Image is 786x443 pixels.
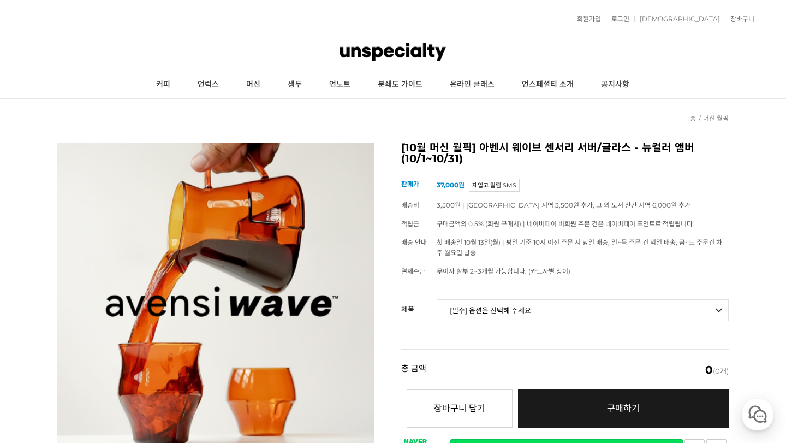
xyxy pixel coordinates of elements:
strong: 37,000원 [437,181,465,189]
h2: [10월 머신 월픽] 아벤시 웨이브 센서리 서버/글라스 - 뉴컬러 앰버 (10/1~10/31) [401,143,729,164]
a: 로그인 [606,16,629,22]
a: 공지사항 [587,71,643,98]
a: 구매하기 [518,389,729,428]
span: (0개) [705,364,729,375]
a: 언스페셜티 소개 [508,71,587,98]
span: 배송 안내 [401,238,427,246]
a: 커피 [142,71,184,98]
button: 장바구니 담기 [407,389,513,428]
th: 제품 [401,292,437,317]
a: 분쇄도 가이드 [364,71,436,98]
span: 배송비 [401,201,419,209]
img: 언스페셜티 몰 [340,36,446,68]
span: 판매가 [401,180,419,188]
span: 무이자 할부 2~3개월 가능합니다. (카드사별 상이) [437,267,570,275]
span: 구매하기 [607,403,640,414]
span: 구매금액의 0.5% (회원 구매시) | 네이버페이 비회원 주문 건은 네이버페이 포인트로 적립됩니다. [437,220,694,228]
a: 홈 [690,114,696,122]
a: 머신 [233,71,274,98]
span: 첫 배송일 10월 13일(월) | 평일 기준 10시 이전 주문 시 당일 배송, 일~목 주문 건 익일 배송, 금~토 주문건 차주 월요일 발송 [437,238,722,257]
a: [DEMOGRAPHIC_DATA] [634,16,720,22]
a: 온라인 클래스 [436,71,508,98]
em: 0 [705,363,713,376]
a: 장바구니 [725,16,754,22]
span: 적립금 [401,220,419,228]
span: 결제수단 [401,267,425,275]
span: 3,500원 | [GEOGRAPHIC_DATA] 지역 3,500원 추가, 그 외 도서 산간 지역 6,000원 추가 [437,201,690,209]
a: 회원가입 [571,16,601,22]
a: 생두 [274,71,315,98]
a: 언노트 [315,71,364,98]
a: 언럭스 [184,71,233,98]
a: 머신 월픽 [703,114,729,122]
strong: 총 금액 [401,364,426,375]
